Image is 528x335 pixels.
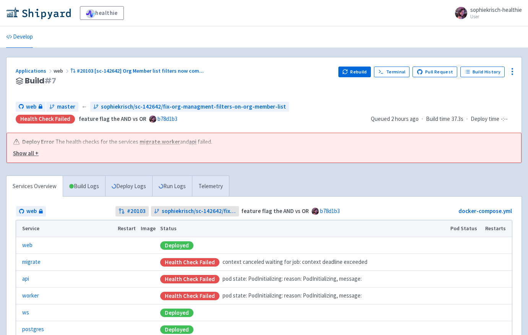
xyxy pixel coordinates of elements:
span: The health checks for the services , and failed. [55,138,213,146]
div: Health check failed [160,292,219,300]
th: Restart [115,220,138,237]
a: api [189,138,197,145]
strong: feature flag the AND vs OR [79,115,146,122]
button: Rebuild [338,67,371,77]
span: Deploy time [471,115,499,124]
a: Telemetry [192,176,229,197]
div: · · [371,115,512,124]
span: Build [25,76,56,85]
a: migrate [22,258,41,267]
div: Health check failed [16,115,75,124]
span: Build time [426,115,450,124]
span: 37.3s [452,115,463,124]
span: #20103 [sc-142642] Org Member list filters now com ... [77,67,204,74]
div: pod state: PodInitializing: reason: PodInitializing, message: [160,291,445,300]
a: Terminal [374,67,409,77]
th: Status [158,220,448,237]
img: Shipyard logo [6,7,71,19]
a: b78d1b3 [320,207,340,215]
a: postgres [22,325,44,334]
span: web [54,67,70,74]
a: web [22,241,32,250]
a: Develop [6,26,33,48]
div: Deployed [160,325,193,334]
span: -:-- [501,115,508,124]
a: ws [22,308,29,317]
span: web [26,207,37,216]
span: sophiekrisch-healthie [470,6,522,13]
th: Restarts [483,220,512,237]
a: web [16,206,46,216]
a: Run Logs [152,176,192,197]
a: Build History [460,67,505,77]
a: web [16,102,45,112]
th: Pod Status [448,220,483,237]
small: User [470,14,522,19]
a: worker [22,291,39,300]
div: Health check failed [160,258,219,267]
a: Pull Request [413,67,457,77]
strong: feature flag the AND vs OR [241,207,309,215]
a: b78d1b3 [158,115,177,122]
div: pod state: PodInitializing: reason: PodInitializing, message: [160,275,445,283]
span: sophiekrisch/sc-142642/fix-org-managment-filters-on-org-member-list [101,102,286,111]
a: Applications [16,67,54,74]
div: Deployed [160,241,193,250]
span: master [57,102,75,111]
button: Show all + [13,149,507,158]
div: context canceled waiting for job: context deadline exceeded [160,258,445,267]
span: sophiekrisch/sc-142642/fix-org-managment-filters-on-org-member-list [162,207,236,216]
span: Queued [371,115,419,122]
span: ← [81,102,87,111]
a: sophiekrisch-healthie User [450,7,522,19]
a: docker-compose.yml [458,207,512,215]
a: sophiekrisch/sc-142642/fix-org-managment-filters-on-org-member-list [90,102,289,112]
div: Health check failed [160,275,219,283]
a: Build Logs [63,176,105,197]
a: #20103 [115,206,149,216]
u: Show all + [13,150,39,157]
strong: # 20103 [127,207,146,216]
span: # 7 [44,75,56,86]
time: 2 hours ago [391,115,419,122]
b: Deploy Error [22,138,54,146]
span: web [26,102,36,111]
a: #20103 [sc-142642] Org Member list filters now com... [70,67,205,74]
a: Deploy Logs [105,176,152,197]
a: migrate [140,138,160,145]
a: api [22,275,29,283]
th: Service [16,220,115,237]
div: Deployed [160,309,193,317]
a: Services Overview [6,176,63,197]
a: sophiekrisch/sc-142642/fix-org-managment-filters-on-org-member-list [151,206,239,216]
th: Image [138,220,158,237]
a: master [46,102,78,112]
a: healthie [80,6,124,20]
a: worker [162,138,180,145]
